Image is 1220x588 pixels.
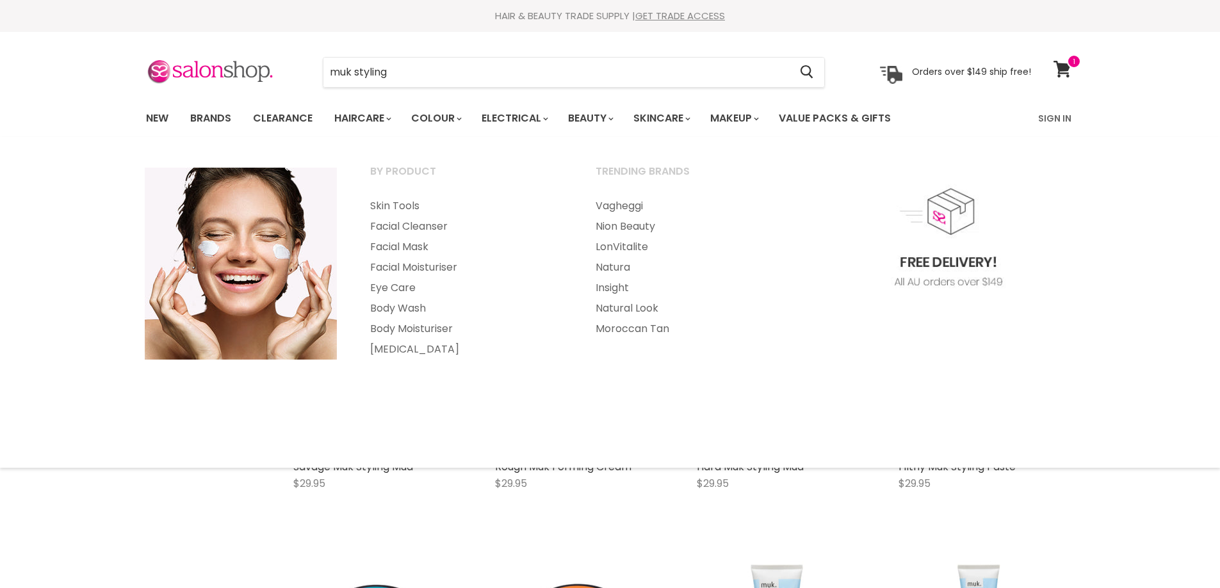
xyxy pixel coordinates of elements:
span: $29.95 [697,476,729,491]
a: Clearance [243,105,322,132]
p: Orders over $149 ship free! [912,66,1031,77]
span: $29.95 [293,476,325,491]
a: New [136,105,178,132]
a: Beauty [558,105,621,132]
div: HAIR & BEAUTY TRADE SUPPLY | [130,10,1091,22]
a: Natural Look [580,298,802,319]
a: Skin Tools [354,196,577,216]
a: Haircare [325,105,399,132]
a: Brands [181,105,241,132]
input: Search [323,58,790,87]
form: Product [323,57,825,88]
a: GET TRADE ACCESS [635,9,725,22]
a: Facial Cleanser [354,216,577,237]
a: [MEDICAL_DATA] [354,339,577,360]
a: Natura [580,257,802,278]
a: Skincare [624,105,698,132]
a: Vagheggi [580,196,802,216]
a: Trending Brands [580,161,802,193]
a: Body Wash [354,298,577,319]
a: Facial Mask [354,237,577,257]
ul: Main menu [580,196,802,339]
span: $29.95 [899,476,931,491]
a: Electrical [472,105,556,132]
a: Colour [402,105,469,132]
a: By Product [354,161,577,193]
ul: Main menu [136,100,966,137]
a: Makeup [701,105,767,132]
a: Eye Care [354,278,577,298]
a: Nion Beauty [580,216,802,237]
a: Sign In [1030,105,1079,132]
a: Body Moisturiser [354,319,577,339]
iframe: Gorgias live chat messenger [1156,528,1207,575]
nav: Main [130,100,1091,137]
a: Facial Moisturiser [354,257,577,278]
button: Search [790,58,824,87]
a: Value Packs & Gifts [769,105,900,132]
a: LonVitalite [580,237,802,257]
a: Moroccan Tan [580,319,802,339]
ul: Main menu [354,196,577,360]
span: $29.95 [495,476,527,491]
a: Insight [580,278,802,298]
